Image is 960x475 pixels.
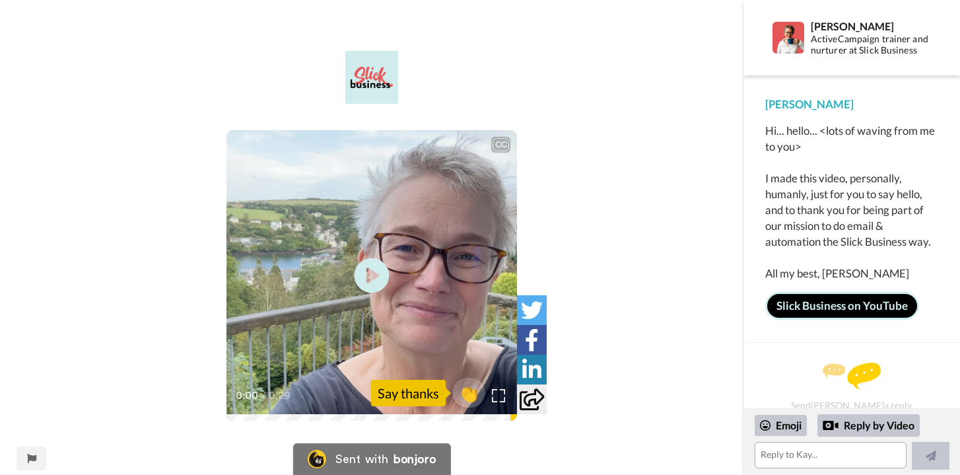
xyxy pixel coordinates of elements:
[308,450,326,468] img: Bonjoro Logo
[811,34,938,56] div: ActiveCampaign trainer and nurturer at Slick Business
[269,388,292,404] span: 0:29
[817,414,920,437] div: Reply by Video
[765,96,939,112] div: [PERSON_NAME]
[765,292,919,320] a: Slick Business on YouTube
[772,22,804,54] img: Profile Image
[492,389,505,402] img: Full screen
[823,363,881,389] img: message.svg
[345,51,398,104] img: 6a92549f-19df-4836-850d-e783700242bc
[335,453,388,465] div: Sent with
[452,378,485,408] button: 👏
[371,380,446,406] div: Say thanks
[811,20,938,32] div: [PERSON_NAME]
[236,388,259,404] span: 0:00
[755,415,807,436] div: Emoji
[293,443,450,475] a: Bonjoro LogoSent withbonjoro
[452,383,485,404] span: 👏
[823,418,839,433] div: Reply by Video
[762,366,942,407] div: Send [PERSON_NAME] a reply.
[394,453,436,465] div: bonjoro
[261,388,266,404] span: /
[765,123,939,281] div: Hi... hello... <lots of waving from me to you> I made this video, personally, humanly, just for y...
[493,138,509,151] div: CC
